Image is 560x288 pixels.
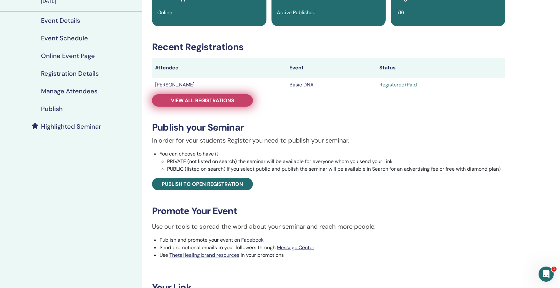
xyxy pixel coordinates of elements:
[160,150,505,173] li: You can choose to have it
[160,244,505,251] li: Send promotional emails to your followers through
[379,81,502,89] div: Registered/Paid
[241,237,264,243] a: Facebook
[41,52,95,60] h4: Online Event Page
[41,87,97,95] h4: Manage Attendees
[41,17,80,24] h4: Event Details
[286,58,376,78] th: Event
[41,105,63,113] h4: Publish
[41,123,101,130] h4: Highlighted Seminar
[152,136,505,145] p: In order for your students Register you need to publish your seminar.
[376,58,505,78] th: Status
[152,58,286,78] th: Attendee
[286,78,376,92] td: Basic DNA
[152,94,253,107] a: View all registrations
[162,181,243,187] span: Publish to open registration
[41,70,99,77] h4: Registration Details
[41,34,88,42] h4: Event Schedule
[396,9,404,16] span: 1/16
[152,222,505,231] p: Use our tools to spread the word about your seminar and reach more people:
[551,267,557,272] span: 1
[167,158,505,165] li: PRIVATE (not listed on search) the seminar will be available for everyone whom you send your Link.
[167,165,505,173] li: PUBLIC (listed on search) If you select public and publish the seminar will be available in Searc...
[152,178,253,190] a: Publish to open registration
[157,9,172,16] span: Online
[160,236,505,244] li: Publish and promote your event on
[152,41,505,53] h3: Recent Registrations
[152,122,505,133] h3: Publish your Seminar
[171,97,234,104] span: View all registrations
[277,9,316,16] span: Active Published
[152,205,505,217] h3: Promote Your Event
[160,251,505,259] li: Use in your promotions
[152,78,286,92] td: [PERSON_NAME]
[277,244,314,251] a: Message Center
[539,267,554,282] iframe: Intercom live chat
[169,252,239,258] a: ThetaHealing brand resources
